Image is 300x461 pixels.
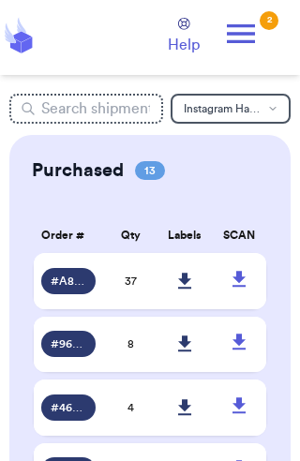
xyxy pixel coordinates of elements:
[51,336,87,351] span: # 960F1CCC
[51,274,87,289] span: # A88764E1
[51,400,87,415] span: # 4665EB1D
[171,94,291,124] button: Instagram Handle
[34,214,104,257] th: Order #
[157,214,212,257] th: Labels
[168,18,200,56] a: Help
[260,11,278,30] div: 2
[125,275,137,287] span: 37
[212,214,266,257] th: SCAN
[127,338,134,349] span: 8
[168,34,200,56] span: Help
[9,94,164,124] input: Search shipments...
[103,214,157,257] th: Qty
[135,161,165,180] span: 13
[32,157,124,184] h2: Purchased
[127,402,134,413] span: 4
[184,103,261,114] span: Instagram Handle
